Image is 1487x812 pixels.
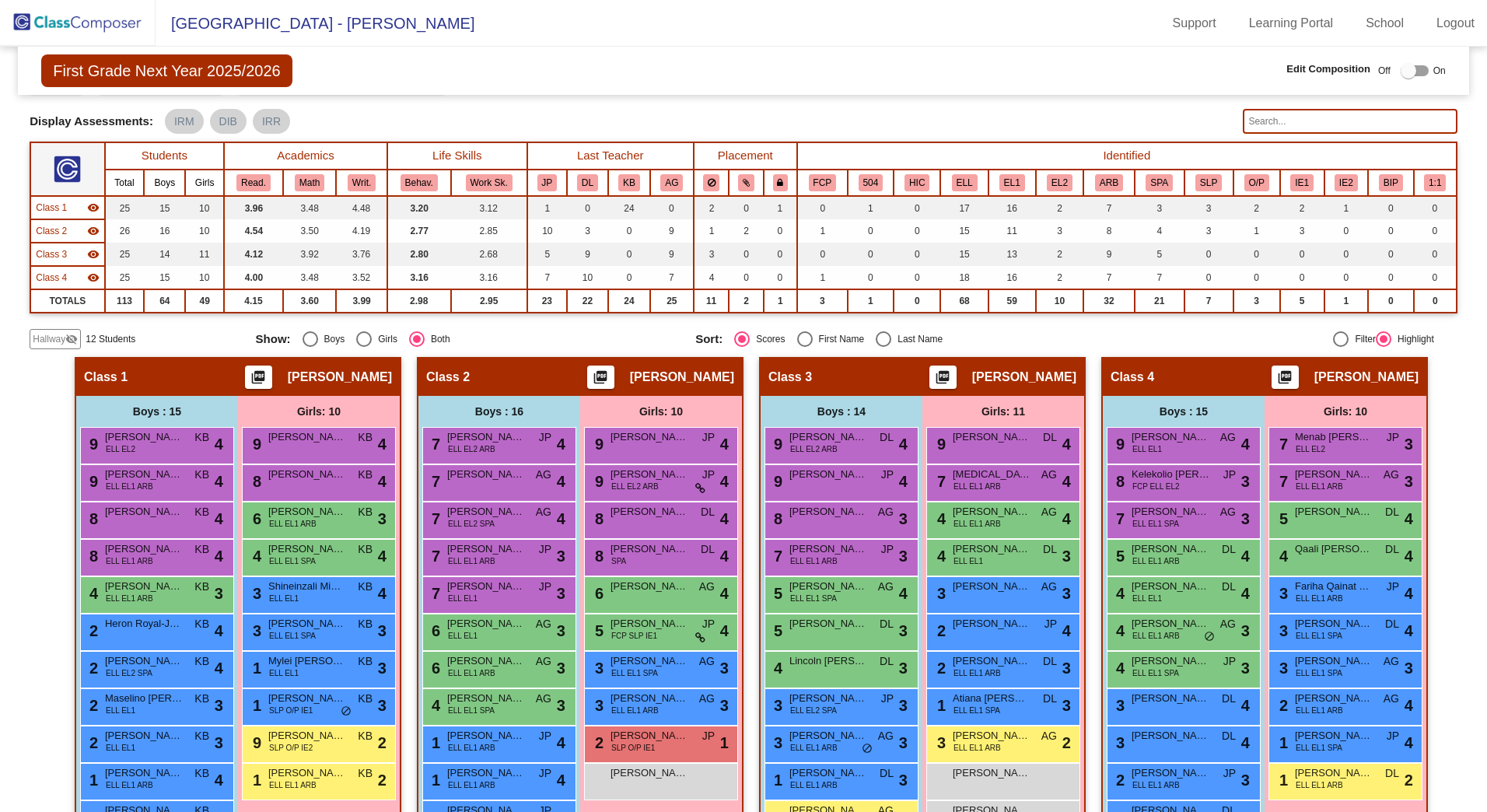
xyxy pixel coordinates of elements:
[238,396,400,427] div: Girls: 10
[87,271,100,284] mat-icon: visibility
[1083,266,1135,289] td: 7
[144,243,185,266] td: 14
[451,219,527,243] td: 2.85
[1047,174,1072,191] button: EL2
[105,142,225,170] th: Students
[894,266,940,289] td: 0
[764,266,797,289] td: 0
[940,196,988,219] td: 17
[185,170,224,196] th: Girls
[848,289,894,313] td: 1
[1062,432,1071,456] span: 4
[1132,443,1162,455] span: ELL EL1
[87,225,100,237] mat-icon: visibility
[527,289,567,313] td: 23
[1184,289,1233,313] td: 7
[859,174,883,191] button: 504
[988,170,1036,196] th: English Language Learner Level 1 (Emerging)
[1335,174,1358,191] button: IE2
[30,114,153,128] span: Display Assessments:
[695,331,1124,347] mat-radio-group: Select an option
[729,243,763,266] td: 0
[1195,174,1222,191] button: SLP
[539,429,551,446] span: JP
[448,443,495,455] span: ELL EL2 ARB
[790,443,838,455] span: ELL EL2 ARB
[527,243,567,266] td: 5
[537,174,558,191] button: JP
[953,429,1030,445] span: [PERSON_NAME]
[587,366,614,389] button: Print Students Details
[729,289,763,313] td: 2
[1387,429,1399,446] span: JP
[236,174,271,191] button: Read.
[283,243,336,266] td: 3.92
[336,196,387,219] td: 4.48
[1233,243,1280,266] td: 0
[268,429,346,445] span: [PERSON_NAME]
[30,196,104,219] td: Kaci Barringer - No Class Name
[764,196,797,219] td: 1
[84,369,128,385] span: Class 1
[618,174,640,191] button: KB
[30,289,104,313] td: TOTALS
[694,142,797,170] th: Placement
[591,436,604,453] span: 9
[729,266,763,289] td: 0
[797,170,848,196] th: Frequent Communication from Parent
[567,196,608,219] td: 0
[1083,243,1135,266] td: 9
[729,196,763,219] td: 0
[105,196,145,219] td: 25
[999,174,1025,191] button: EL1
[988,243,1036,266] td: 13
[387,243,451,266] td: 2.80
[1286,61,1370,77] span: Edit Composition
[729,219,763,243] td: 2
[1275,436,1288,453] span: 7
[988,219,1036,243] td: 11
[144,219,185,243] td: 16
[1280,289,1324,313] td: 5
[451,243,527,266] td: 2.68
[295,174,324,191] button: Math
[105,170,145,196] th: Total
[1233,196,1280,219] td: 2
[283,196,336,219] td: 3.48
[418,396,580,427] div: Boys : 16
[988,266,1036,289] td: 16
[1324,266,1369,289] td: 0
[401,174,438,191] button: Behav.
[1324,196,1369,219] td: 1
[764,170,797,196] th: Keep with teacher
[224,196,283,219] td: 3.96
[1414,289,1457,313] td: 0
[764,219,797,243] td: 0
[1237,11,1346,36] a: Learning Portal
[1160,11,1229,36] a: Support
[904,174,929,191] button: HIC
[1272,366,1299,389] button: Print Students Details
[933,436,946,453] span: 9
[848,243,894,266] td: 0
[1368,219,1413,243] td: 0
[940,266,988,289] td: 18
[797,243,848,266] td: 0
[283,219,336,243] td: 3.50
[1265,396,1426,427] div: Girls: 10
[894,196,940,219] td: 0
[591,369,610,391] mat-icon: picture_as_pdf
[764,289,797,313] td: 1
[1280,219,1324,243] td: 3
[1111,369,1154,385] span: Class 4
[608,219,650,243] td: 0
[650,196,694,219] td: 0
[702,429,715,446] span: JP
[940,170,988,196] th: English Language Learner
[694,170,730,196] th: Keep away students
[1233,170,1280,196] th: Receives OT/PT
[1135,289,1184,313] td: 21
[1324,243,1369,266] td: 0
[30,266,104,289] td: Constance Thomas - No Class Name
[249,369,268,391] mat-icon: picture_as_pdf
